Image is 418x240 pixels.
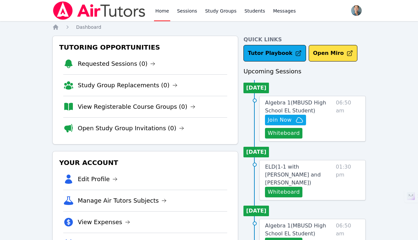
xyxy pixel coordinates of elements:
button: Join Now [265,115,306,125]
a: Algebra 1(MBUSD High School EL Student) [265,222,333,238]
a: View Expenses [78,218,130,227]
a: Study Group Replacements (0) [78,81,178,90]
img: Air Tutors [52,1,146,20]
a: Manage Air Tutors Subjects [78,196,167,205]
a: Algebra 1(MBUSD High School EL Student) [265,99,333,115]
a: Edit Profile [78,175,118,184]
span: Join Now [268,116,291,124]
li: [DATE] [243,206,269,216]
h3: Your Account [58,157,233,169]
button: Open Miro [309,45,357,61]
span: 06:50 am [336,99,360,139]
span: Messages [273,8,296,14]
a: Dashboard [76,24,101,30]
span: Algebra 1 ( MBUSD High School EL Student ) [265,222,326,237]
li: [DATE] [243,147,269,157]
h3: Upcoming Sessions [243,67,366,76]
h4: Quick Links [243,36,366,44]
a: View Registerable Course Groups (0) [78,102,195,111]
a: Open Study Group Invitations (0) [78,124,184,133]
span: Algebra 1 ( MBUSD High School EL Student ) [265,100,326,114]
a: Tutor Playbook [243,45,306,61]
li: [DATE] [243,83,269,93]
span: Dashboard [76,24,101,30]
nav: Breadcrumb [52,24,366,30]
span: 01:30 pm [336,163,360,197]
button: Whiteboard [265,128,302,139]
a: ELD(1-1 with [PERSON_NAME] and [PERSON_NAME]) [265,163,333,187]
h3: Tutoring Opportunities [58,41,233,53]
button: Whiteboard [265,187,302,197]
a: Requested Sessions (0) [78,59,156,68]
span: ELD ( 1-1 with [PERSON_NAME] and [PERSON_NAME] ) [265,164,321,186]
